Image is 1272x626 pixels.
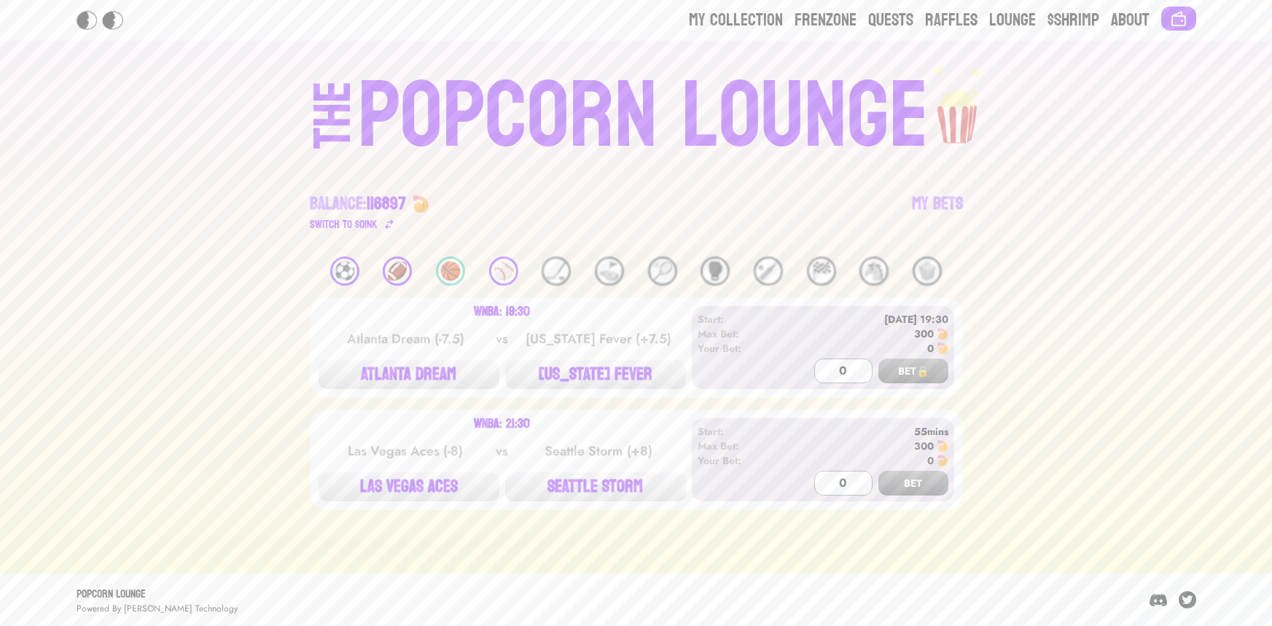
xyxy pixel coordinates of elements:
[493,329,511,349] div: vs
[525,441,672,461] div: Seattle Storm (+8)
[436,257,465,286] div: 🏀
[1047,9,1099,32] a: $Shrimp
[77,11,135,30] img: Popcorn
[358,70,929,163] div: POPCORN LOUNGE
[332,329,479,349] div: Atlanta Dream (-7.5)
[505,472,686,501] button: SEATTLE STORM
[927,341,934,356] div: 0
[754,257,783,286] div: 🏏
[383,257,412,286] div: 🏈
[989,9,1036,32] a: Lounge
[1179,591,1196,609] img: Twitter
[698,453,781,468] div: Your Bet:
[868,9,913,32] a: Quests
[925,9,978,32] a: Raffles
[310,216,378,233] div: Switch to $ OINK
[914,326,934,341] div: 300
[474,306,530,318] div: WNBA: 19:30
[306,81,359,178] div: THE
[698,326,781,341] div: Max Bet:
[698,312,781,326] div: Start:
[701,257,730,286] div: 🥊
[595,257,624,286] div: ⛳️
[927,453,934,468] div: 0
[77,585,238,603] div: Popcorn Lounge
[807,257,836,286] div: 🏁
[878,359,948,383] button: BET🔒
[367,188,406,219] span: 116897
[912,192,963,233] a: My Bets
[698,341,781,356] div: Your Bet:
[698,439,781,453] div: Max Bet:
[187,64,1085,163] a: THEPOPCORN LOUNGEpopcorn
[689,9,783,32] a: My Collection
[781,424,948,439] div: 55mins
[319,360,499,389] button: ATLANTA DREAM
[493,441,511,461] div: vs
[1111,9,1150,32] a: About
[1150,591,1167,609] img: Discord
[937,328,948,340] img: 🍤
[412,195,429,213] img: 🍤
[505,360,686,389] button: [US_STATE] FEVER
[698,424,781,439] div: Start:
[332,441,479,461] div: Las Vegas Aces (-8)
[937,455,948,466] img: 🍤
[1170,10,1187,28] img: Connect wallet
[77,603,238,614] div: Powered By [PERSON_NAME] Technology
[319,472,499,501] button: LAS VEGAS ACES
[937,440,948,452] img: 🍤
[648,257,677,286] div: 🎾
[795,9,857,32] a: Frenzone
[929,64,988,146] img: popcorn
[878,471,948,496] button: BET
[542,257,571,286] div: 🏒
[525,329,672,349] div: [US_STATE] Fever (+7.5)
[781,312,948,326] div: [DATE] 19:30
[310,192,406,216] div: Balance:
[489,257,518,286] div: ⚾️
[913,257,942,286] div: 🍿
[859,257,889,286] div: 🐴
[330,257,359,286] div: ⚽️
[937,343,948,354] img: 🍤
[914,439,934,453] div: 300
[474,418,530,430] div: WNBA: 21:30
